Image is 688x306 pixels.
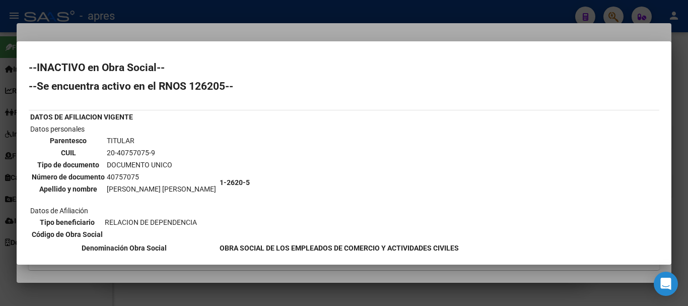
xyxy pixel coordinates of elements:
th: Tipo beneficiario [31,217,103,228]
td: RELACION DE DEPENDENCIA [104,217,197,228]
td: DOCUMENTO UNICO [106,159,217,170]
th: Tipo de documento [31,159,105,170]
h2: --INACTIVO en Obra Social-- [29,63,659,73]
th: CUIL [31,147,105,158]
b: 1-2620-5 [220,178,250,187]
th: Número de documento [31,171,105,182]
td: TITULAR [106,135,217,146]
th: Denominación Obra Social [30,242,218,254]
th: Apellido y nombre [31,183,105,195]
th: Parentesco [31,135,105,146]
td: 40757075 [106,171,217,182]
td: 20-40757075-9 [106,147,217,158]
td: [PERSON_NAME] [PERSON_NAME] [106,183,217,195]
td: Datos personales Datos de Afiliación [30,124,218,241]
b: DATOS DE AFILIACION VIGENTE [30,113,133,121]
b: OBRA SOCIAL DE LOS EMPLEADOS DE COMERCIO Y ACTIVIDADES CIVILES [220,244,459,252]
h2: --Se encuentra activo en el RNOS 126205-- [29,81,659,91]
th: Código de Obra Social [31,229,103,240]
div: Open Intercom Messenger [654,272,678,296]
